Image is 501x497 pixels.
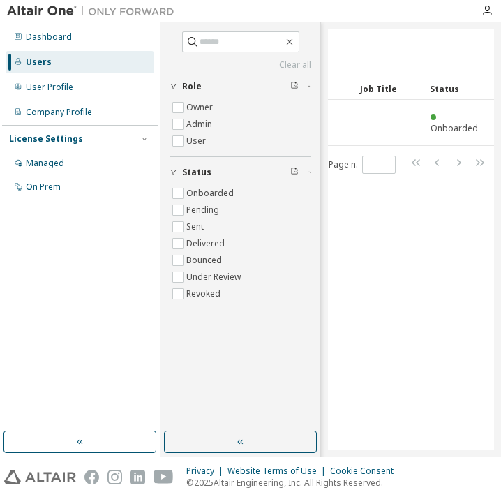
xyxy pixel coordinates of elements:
[329,156,396,174] span: Page n.
[26,158,64,169] div: Managed
[170,71,311,102] button: Role
[26,57,52,68] div: Users
[170,157,311,188] button: Status
[227,466,330,477] div: Website Terms of Use
[186,218,207,235] label: Sent
[26,107,92,118] div: Company Profile
[186,252,225,269] label: Bounced
[360,77,419,100] div: Job Title
[186,466,227,477] div: Privacy
[186,477,402,489] p: © 2025 Altair Engineering, Inc. All Rights Reserved.
[431,122,478,134] span: Onboarded
[26,82,73,93] div: User Profile
[290,81,299,92] span: Clear filter
[186,116,215,133] label: Admin
[9,133,83,144] div: License Settings
[186,202,222,218] label: Pending
[186,269,244,285] label: Under Review
[7,4,181,18] img: Altair One
[4,470,76,484] img: altair_logo.svg
[330,466,402,477] div: Cookie Consent
[154,470,174,484] img: youtube.svg
[186,133,209,149] label: User
[186,285,223,302] label: Revoked
[26,181,61,193] div: On Prem
[130,470,145,484] img: linkedin.svg
[290,167,299,178] span: Clear filter
[182,167,211,178] span: Status
[26,31,72,43] div: Dashboard
[170,59,311,71] a: Clear all
[107,470,122,484] img: instagram.svg
[84,470,99,484] img: facebook.svg
[182,81,202,92] span: Role
[430,77,488,100] div: Status
[186,185,237,202] label: Onboarded
[186,99,216,116] label: Owner
[186,235,227,252] label: Delivered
